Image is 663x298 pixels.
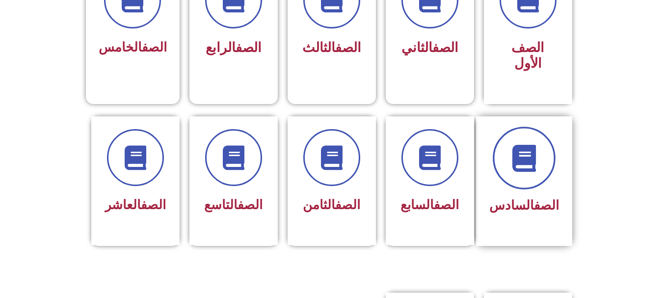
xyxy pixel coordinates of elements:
a: الصف [434,197,459,212]
span: السابع [400,197,459,212]
span: الصف الأول [511,40,544,71]
a: الصف [142,40,167,54]
a: الصف [534,198,559,213]
span: الثامن [303,197,360,212]
span: التاسع [204,197,263,212]
span: العاشر [105,197,166,212]
span: الخامس [99,40,167,54]
a: الصف [335,40,361,55]
span: الرابع [206,40,262,55]
a: الصف [238,197,263,212]
span: السادس [489,198,559,213]
a: الصف [141,197,166,212]
a: الصف [432,40,458,55]
span: الثاني [401,40,458,55]
a: الصف [236,40,262,55]
a: الصف [335,197,360,212]
span: الثالث [302,40,361,55]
